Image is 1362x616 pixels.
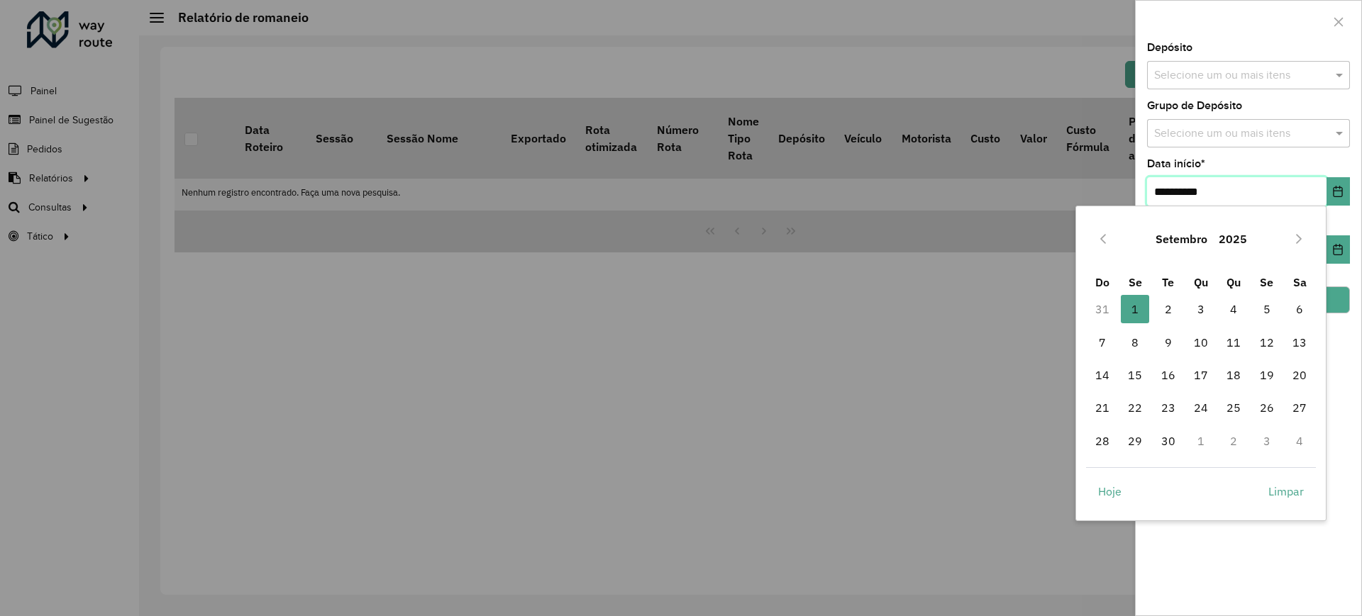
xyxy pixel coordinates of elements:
[1187,328,1215,357] span: 10
[1251,425,1283,457] td: 3
[1219,361,1248,389] span: 18
[1121,393,1149,422] span: 22
[1185,359,1217,391] td: 17
[1288,228,1310,250] button: Next Month
[1154,427,1183,455] span: 30
[1121,361,1149,389] span: 15
[1187,295,1215,323] span: 3
[1151,425,1184,457] td: 30
[1088,328,1117,357] span: 7
[1147,39,1192,56] label: Depósito
[1194,275,1208,289] span: Qu
[1187,361,1215,389] span: 17
[1283,391,1316,424] td: 27
[1283,293,1316,325] td: 6
[1088,361,1117,389] span: 14
[1213,222,1253,256] button: Choose Year
[1251,293,1283,325] td: 5
[1098,483,1122,500] span: Hoje
[1185,293,1217,325] td: 3
[1119,359,1151,391] td: 15
[1086,326,1119,359] td: 7
[1129,275,1142,289] span: Se
[1086,425,1119,457] td: 28
[1086,391,1119,424] td: 21
[1119,293,1151,325] td: 1
[1151,359,1184,391] td: 16
[1253,295,1281,323] span: 5
[1088,393,1117,422] span: 21
[1075,206,1327,520] div: Choose Date
[1256,477,1316,505] button: Limpar
[1217,425,1250,457] td: 2
[1095,275,1109,289] span: Do
[1283,359,1316,391] td: 20
[1185,326,1217,359] td: 10
[1253,328,1281,357] span: 12
[1086,293,1119,325] td: 31
[1293,275,1307,289] span: Sa
[1119,425,1151,457] td: 29
[1121,295,1149,323] span: 1
[1283,326,1316,359] td: 13
[1154,295,1183,323] span: 2
[1251,326,1283,359] td: 12
[1151,391,1184,424] td: 23
[1185,425,1217,457] td: 1
[1151,293,1184,325] td: 2
[1327,177,1350,206] button: Choose Date
[1217,326,1250,359] td: 11
[1119,326,1151,359] td: 8
[1162,275,1174,289] span: Te
[1147,155,1205,172] label: Data início
[1251,359,1283,391] td: 19
[1088,427,1117,455] span: 28
[1285,295,1314,323] span: 6
[1154,328,1183,357] span: 9
[1217,293,1250,325] td: 4
[1217,359,1250,391] td: 18
[1187,393,1215,422] span: 24
[1092,228,1114,250] button: Previous Month
[1327,235,1350,264] button: Choose Date
[1260,275,1273,289] span: Se
[1227,275,1241,289] span: Qu
[1253,361,1281,389] span: 19
[1151,326,1184,359] td: 9
[1121,427,1149,455] span: 29
[1150,222,1213,256] button: Choose Month
[1253,393,1281,422] span: 26
[1119,391,1151,424] td: 22
[1285,328,1314,357] span: 13
[1147,97,1242,114] label: Grupo de Depósito
[1285,393,1314,422] span: 27
[1217,391,1250,424] td: 25
[1219,393,1248,422] span: 25
[1185,391,1217,424] td: 24
[1086,359,1119,391] td: 14
[1086,477,1134,505] button: Hoje
[1154,361,1183,389] span: 16
[1285,361,1314,389] span: 20
[1121,328,1149,357] span: 8
[1219,295,1248,323] span: 4
[1154,393,1183,422] span: 23
[1268,483,1304,500] span: Limpar
[1283,425,1316,457] td: 4
[1251,391,1283,424] td: 26
[1219,328,1248,357] span: 11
